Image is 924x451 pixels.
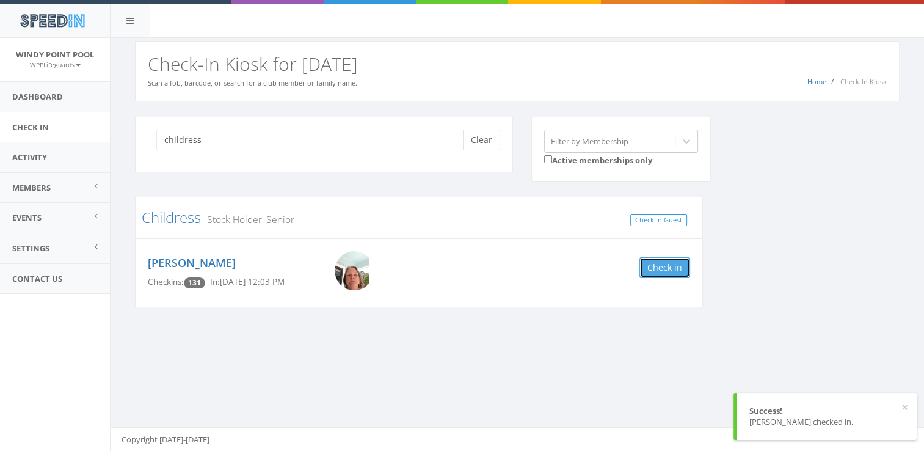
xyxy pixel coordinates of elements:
[901,402,908,414] button: ×
[639,257,690,278] button: Check in
[551,135,628,147] div: Filter by Membership
[16,49,94,60] span: Windy Point Pool
[156,130,472,150] input: Search a name to check in
[14,9,90,32] img: speedin_logo.png
[148,255,236,270] a: [PERSON_NAME]
[544,155,552,163] input: Active memberships only
[463,130,500,150] button: Clear
[840,77,887,86] span: Check-In Kiosk
[749,416,904,428] div: [PERSON_NAME] checked in.
[335,251,374,290] img: Carol_Childress.png
[30,59,81,70] a: WPPLifeguards
[148,276,184,287] span: Checkins:
[184,277,205,288] span: Checkin count
[749,405,904,417] div: Success!
[210,276,285,287] span: In: [DATE] 12:03 PM
[12,212,42,223] span: Events
[12,273,62,284] span: Contact Us
[12,182,51,193] span: Members
[30,61,81,69] small: WPPLifeguards
[142,207,201,227] a: Childress
[148,78,357,87] small: Scan a fob, barcode, or search for a club member or family name.
[630,214,687,227] a: Check In Guest
[148,54,887,74] h2: Check-In Kiosk for [DATE]
[12,243,49,254] span: Settings
[807,77,826,86] a: Home
[544,153,652,166] label: Active memberships only
[201,213,294,226] small: Stock Holder, Senior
